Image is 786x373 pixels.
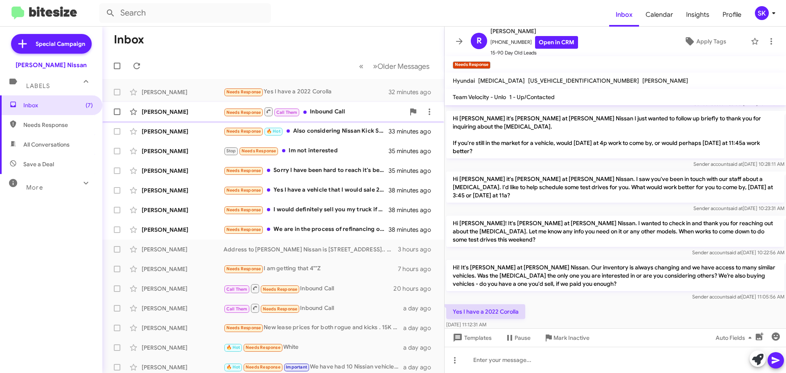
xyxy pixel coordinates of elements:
span: Needs Response [246,364,280,370]
button: Auto Fields [709,330,761,345]
span: Needs Response [23,121,93,129]
div: 3 hours ago [398,245,438,253]
span: Insights [680,3,716,27]
span: said at [728,161,743,167]
div: [PERSON_NAME] [142,167,224,175]
div: a day ago [403,344,438,352]
div: [PERSON_NAME] [142,285,224,293]
span: Apply Tags [696,34,726,49]
div: 32 minutes ago [388,88,438,96]
span: Needs Response [226,89,261,95]
div: SK [755,6,769,20]
span: Call Them [276,110,298,115]
span: Labels [26,82,50,90]
div: White [224,343,403,352]
a: Calendar [639,3,680,27]
div: [PERSON_NAME] [142,147,224,155]
h1: Inbox [114,33,144,46]
span: said at [727,249,741,255]
nav: Page navigation example [355,58,434,75]
span: Needs Response [226,227,261,232]
div: Yes I have a 2022 Corolla [224,87,388,97]
span: Sender account [DATE] 10:28:11 AM [693,161,784,167]
span: Needs Response [226,266,261,271]
div: Im not interested [224,146,388,156]
span: Needs Response [226,129,261,134]
div: [PERSON_NAME] [142,265,224,273]
div: Yes I have a vehicle that I would sale 2008 Kia Rio [224,185,388,195]
span: Needs Response [226,188,261,193]
div: [PERSON_NAME] [142,363,224,371]
p: Yes I have a 2022 Corolla [446,304,525,319]
div: [PERSON_NAME] [142,344,224,352]
span: Important [286,364,307,370]
span: Call Them [226,306,248,312]
p: Hi [PERSON_NAME] it's [PERSON_NAME] at [PERSON_NAME] Nissan I just wanted to follow up briefly to... [446,111,784,158]
div: I am getting that 4""Z [224,264,398,274]
button: Next [368,58,434,75]
span: Mark Inactive [553,330,589,345]
div: [PERSON_NAME] [142,206,224,214]
span: Save a Deal [23,160,54,168]
div: We are in the process of refinancing our home so we must wait for now. [224,225,388,234]
span: R [477,34,482,47]
button: Templates [445,330,498,345]
div: 20 hours ago [393,285,438,293]
div: We have had 10 Nissian vehicles over these past 21 years but never have had to take a note as hig... [224,362,403,372]
span: Needs Response [263,306,298,312]
span: Pause [515,330,531,345]
span: Needs Response [226,325,261,330]
span: Inbox [23,101,93,109]
input: Search [99,3,271,23]
span: All Conversations [23,140,70,149]
div: 35 minutes ago [388,167,438,175]
a: Profile [716,3,748,27]
div: a day ago [403,304,438,312]
span: Auto Fields [716,330,755,345]
div: Address to [PERSON_NAME] Nissan is [STREET_ADDRESS].. are you able to make it by [DATE] ? [224,245,398,253]
span: Sender account [DATE] 11:05:56 AM [692,294,784,300]
span: Needs Response [263,287,298,292]
span: said at [727,294,741,300]
span: Needs Response [246,345,280,350]
span: 🔥 Hot [226,345,240,350]
span: Needs Response [226,168,261,173]
span: Hyundai [453,77,475,84]
div: a day ago [403,324,438,332]
span: Team Velocity - Unlo [453,93,506,101]
div: New lease prices for both rogue and kicks . 15K miles, $2500 down out the door price. [224,323,403,332]
span: said at [728,205,743,211]
div: Inbound Call [224,106,405,117]
div: Inbound Call [224,283,393,294]
div: Inbound Call [224,303,403,313]
span: Templates [451,330,492,345]
div: Also considering Nissan Kick SR. Any specials? [224,127,388,136]
span: [MEDICAL_DATA] [478,77,525,84]
span: Sender account [DATE] 10:22:56 AM [692,249,784,255]
span: Call Them [226,287,248,292]
span: 1 - Up/Contacted [509,93,555,101]
span: Needs Response [226,207,261,212]
small: Needs Response [453,61,490,69]
span: [DATE] 11:12:31 AM [446,321,486,328]
span: « [359,61,364,71]
span: [US_VEHICLE_IDENTIFICATION_NUMBER] [528,77,639,84]
a: Inbox [609,3,639,27]
span: 🔥 Hot [226,364,240,370]
div: [PERSON_NAME] [142,108,224,116]
span: [PHONE_NUMBER] [490,36,578,49]
div: I would definitely sell you my truck if the numbers make sense. [224,205,388,215]
span: More [26,184,43,191]
div: [PERSON_NAME] [142,304,224,312]
span: Special Campaign [36,40,85,48]
span: [PERSON_NAME] [642,77,688,84]
div: a day ago [403,363,438,371]
span: Needs Response [226,110,261,115]
div: 38 minutes ago [388,206,438,214]
a: Open in CRM [535,36,578,49]
span: Stop [226,148,236,154]
button: Apply Tags [663,34,747,49]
